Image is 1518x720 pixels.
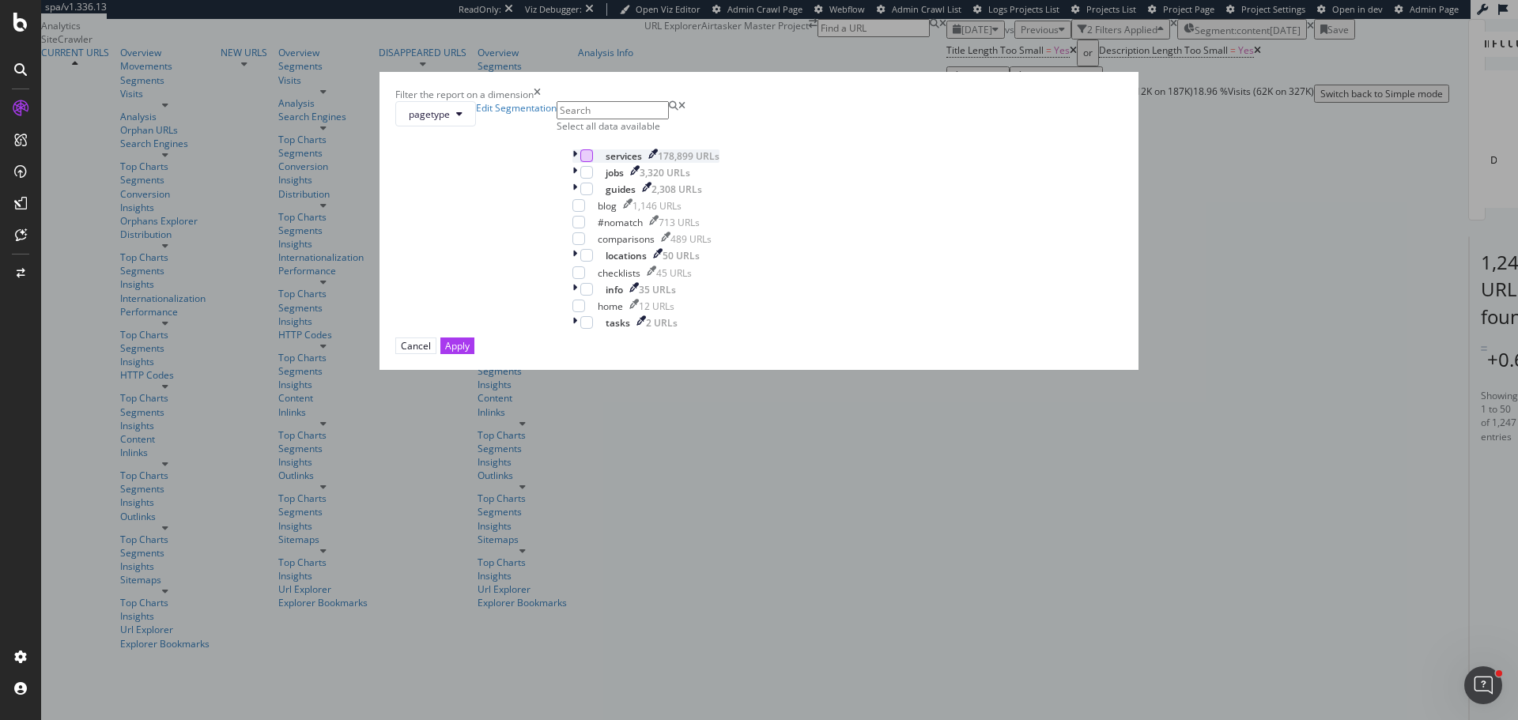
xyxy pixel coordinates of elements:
div: 489 URLs [670,232,712,246]
div: #nomatch [598,216,643,229]
div: 178,899 URLs [658,149,719,163]
button: pagetype [395,101,476,126]
div: locations [606,249,647,262]
div: Cancel [401,339,431,352]
div: Apply [445,339,470,352]
input: Search [557,101,669,119]
a: Edit Segmentation [476,101,557,126]
div: Select all data available [557,119,735,133]
div: 35 URLs [639,283,676,296]
div: 45 URLs [656,266,692,280]
div: 50 URLs [663,249,700,262]
span: pagetype [409,107,450,121]
iframe: Intercom live chat [1464,666,1502,704]
div: 1,146 URLs [632,199,682,213]
div: blog [598,199,617,213]
div: modal [379,72,1138,370]
div: times [534,88,541,101]
div: info [606,283,623,296]
div: jobs [606,166,624,179]
button: Cancel [395,337,436,354]
div: checklists [598,266,640,280]
div: services [606,149,642,163]
div: 713 URLs [659,216,700,229]
div: 3,320 URLs [640,166,690,179]
div: guides [606,183,636,196]
div: Filter the report on a dimension [395,88,534,101]
div: comparisons [598,232,655,246]
div: tasks [606,316,630,330]
button: Apply [440,337,474,354]
div: 2,308 URLs [651,183,702,196]
div: 2 URLs [646,316,678,330]
div: home [598,300,623,313]
div: 12 URLs [639,300,674,313]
